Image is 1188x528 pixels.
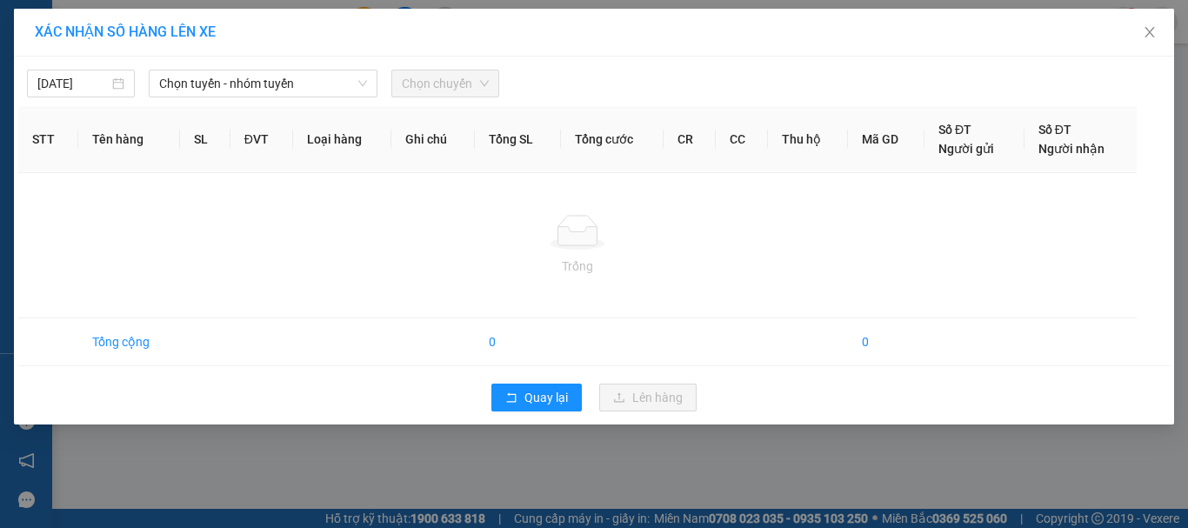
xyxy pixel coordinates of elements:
td: 0 [848,318,924,366]
span: Người gửi [938,142,994,156]
span: Số ĐT [1038,123,1071,137]
th: Tổng SL [475,106,561,173]
th: ĐVT [230,106,293,173]
span: down [357,78,368,89]
span: close [1143,25,1157,39]
img: logo [8,69,97,157]
th: Ghi chú [391,106,475,173]
span: Chọn tuyến - nhóm tuyến [159,70,367,97]
th: Tên hàng [78,106,180,173]
span: Chọn chuyến [402,70,489,97]
span: Quay lại [524,388,568,407]
span: Người nhận [1038,142,1105,156]
th: Tổng cước [561,106,664,173]
td: Tổng cộng [78,318,180,366]
span: Số ĐT [938,123,971,137]
button: Close [1125,9,1174,57]
div: Trống [32,257,1123,276]
button: rollbackQuay lại [491,384,582,411]
strong: CHUYỂN PHÁT NHANH VIP ANH HUY [108,14,238,70]
th: Thu hộ [768,106,848,173]
th: CR [664,106,716,173]
span: XÁC NHẬN SỐ HÀNG LÊN XE [35,23,216,40]
th: CC [716,106,768,173]
th: STT [18,106,78,173]
span: Chuyển phát nhanh: [GEOGRAPHIC_DATA] - [GEOGRAPHIC_DATA] [98,75,249,137]
th: SL [180,106,230,173]
button: uploadLên hàng [599,384,697,411]
th: Loại hàng [293,106,392,173]
th: Mã GD [848,106,924,173]
span: rollback [505,391,517,405]
td: 0 [475,318,561,366]
input: 14/09/2025 [37,74,109,93]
